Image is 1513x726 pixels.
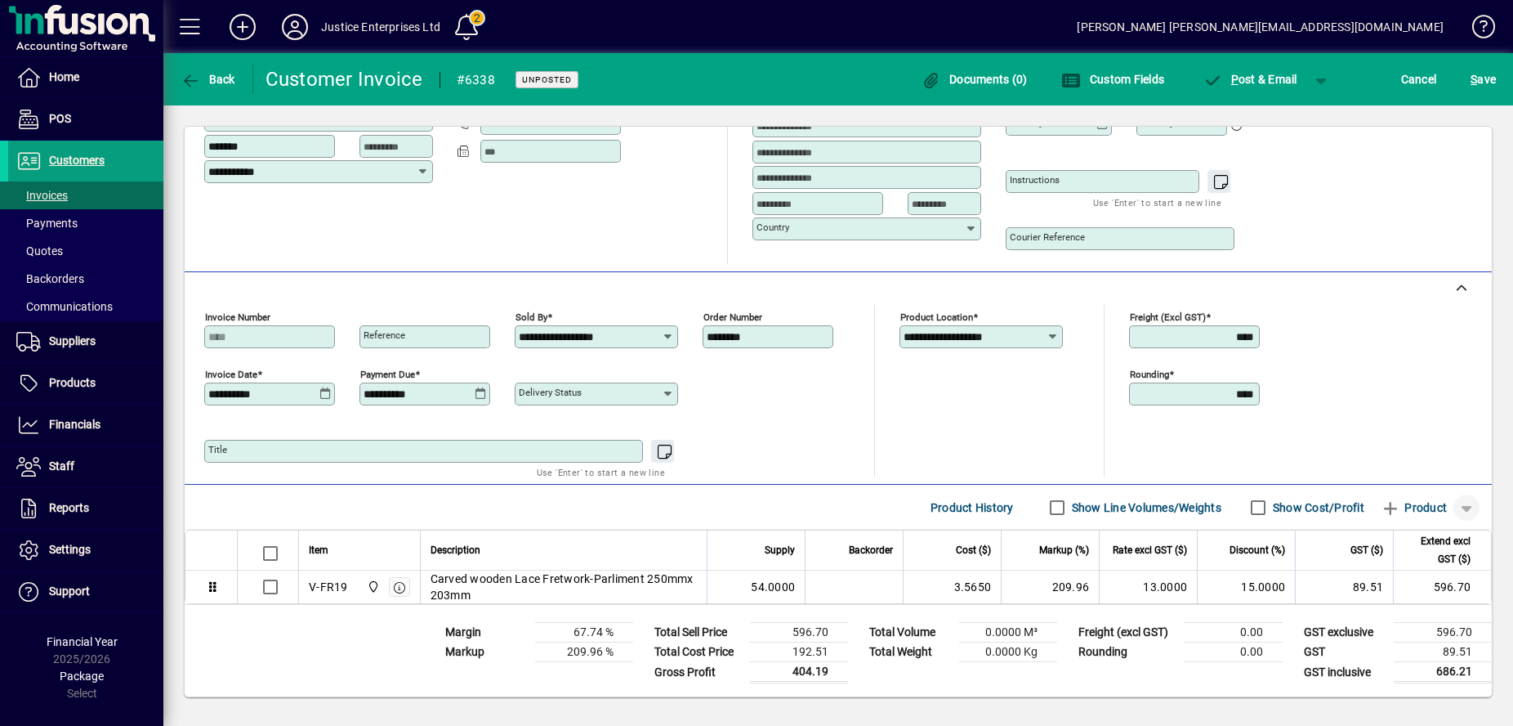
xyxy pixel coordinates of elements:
mat-label: Product location [900,311,973,323]
span: Support [49,585,90,598]
span: Product History [931,495,1014,521]
td: 89.51 [1295,571,1393,603]
td: 209.96 [1001,571,1099,603]
span: ave [1471,66,1496,92]
td: Gross Profit [646,662,750,683]
div: V-FR19 [309,579,348,595]
button: Add [216,12,269,42]
span: Quotes [16,244,63,258]
td: Margin [437,623,535,643]
label: Show Cost/Profit [1270,500,1364,516]
td: Total Volume [861,623,959,643]
span: Package [60,670,104,683]
a: Support [8,571,163,612]
div: [PERSON_NAME] [PERSON_NAME][EMAIL_ADDRESS][DOMAIN_NAME] [1077,14,1444,40]
span: 54.0000 [751,579,795,595]
mat-label: Payment due [360,369,415,380]
div: 13.0000 [1109,579,1187,595]
td: 3.5650 [903,571,1001,603]
span: Suppliers [49,334,96,347]
span: Extend excl GST ($) [1404,532,1471,568]
a: Staff [8,446,163,487]
a: Backorders [8,265,163,293]
mat-hint: Use 'Enter' to start a new line [537,463,665,482]
mat-label: Title [208,444,227,455]
span: GST ($) [1350,541,1383,559]
span: Reports [49,501,89,514]
td: Rounding [1070,643,1185,662]
label: Show Line Volumes/Weights [1069,500,1221,516]
span: Unposted [522,74,572,85]
td: 404.19 [750,662,848,683]
mat-label: Country [756,222,789,233]
span: Customers [49,154,105,167]
a: Reports [8,488,163,529]
a: Home [8,57,163,98]
mat-hint: Use 'Enter' to start a new line [1093,193,1221,212]
mat-label: Invoice date [205,369,257,380]
button: Post & Email [1194,65,1305,94]
td: 686.21 [1394,662,1492,683]
span: Product [1381,495,1447,521]
button: Profile [269,12,321,42]
span: Settings [49,543,91,556]
span: ost & Email [1203,73,1297,86]
button: Back [176,65,239,94]
span: Description [431,541,480,559]
span: Discount (%) [1230,541,1285,559]
span: henderson warehouse [363,578,382,596]
span: Invoices [16,189,68,202]
mat-label: Rounding [1130,369,1169,380]
span: Products [49,376,96,389]
span: POS [49,112,71,125]
a: Payments [8,209,163,237]
mat-label: Reference [364,329,405,341]
span: P [1231,73,1239,86]
span: Financials [49,418,100,431]
span: Financial Year [47,635,118,648]
div: Customer Invoice [266,66,423,92]
span: S [1471,73,1477,86]
button: Save [1466,65,1500,94]
td: 0.00 [1185,643,1283,662]
span: Home [49,70,79,83]
td: 596.70 [1393,571,1491,603]
span: Item [309,541,328,559]
app-page-header-button: Back [163,65,253,94]
td: Markup [437,643,535,662]
td: 0.00 [1185,623,1283,643]
td: 89.51 [1394,643,1492,662]
td: 596.70 [750,623,848,643]
td: 209.96 % [535,643,633,662]
span: Supply [765,541,795,559]
td: Total Sell Price [646,623,750,643]
span: Documents (0) [922,73,1028,86]
mat-label: Sold by [515,311,547,323]
td: 67.74 % [535,623,633,643]
td: 596.70 [1394,623,1492,643]
span: Communications [16,300,113,313]
td: GST inclusive [1296,662,1394,683]
mat-label: Courier Reference [1010,231,1085,243]
span: Backorder [849,541,893,559]
mat-label: Invoice number [205,311,270,323]
mat-label: Freight (excl GST) [1130,311,1206,323]
span: Custom Fields [1061,73,1164,86]
td: Total Weight [861,643,959,662]
a: Communications [8,293,163,320]
td: 0.0000 M³ [959,623,1057,643]
td: Total Cost Price [646,643,750,662]
a: Suppliers [8,321,163,362]
td: GST exclusive [1296,623,1394,643]
mat-label: Instructions [1010,174,1060,186]
button: Product History [924,493,1020,522]
a: Knowledge Base [1460,3,1493,56]
button: Custom Fields [1057,65,1168,94]
span: Cost ($) [956,541,991,559]
div: #6338 [457,67,495,93]
mat-label: Delivery status [519,387,582,398]
span: Cancel [1401,66,1437,92]
a: Invoices [8,181,163,209]
span: Rate excl GST ($) [1113,541,1187,559]
span: Payments [16,217,78,230]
